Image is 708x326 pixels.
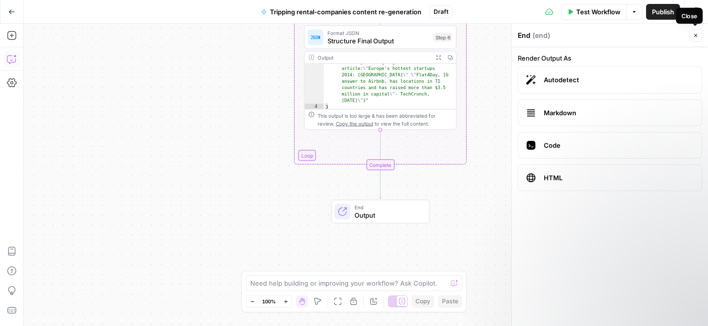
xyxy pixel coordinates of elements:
[262,297,276,305] span: 100%
[518,31,686,40] div: End
[354,203,421,211] span: End
[561,4,626,20] button: Test Workflow
[318,54,430,62] div: Output
[518,53,702,63] label: Render Output As
[646,4,680,20] button: Publish
[532,31,550,40] span: ( end )
[415,297,430,306] span: Copy
[442,297,458,306] span: Paste
[544,75,694,85] span: Autodetect
[366,160,394,170] div: Complete
[354,210,421,220] span: Output
[434,33,452,42] div: Step 6
[438,295,462,308] button: Paste
[304,160,457,170] div: Complete
[544,108,694,118] span: Markdown
[327,29,430,37] span: Format JSON
[304,200,457,224] div: EndOutput
[304,26,457,130] div: Format JSONStructure Final OutputStep 6Output Flat4Day was highlighted in Wired's article:\"Europ...
[318,112,452,128] div: This output is too large & has been abbreviated for review. to view the full content.
[652,7,674,17] span: Publish
[305,104,324,110] div: 4
[379,170,382,199] g: Edge from step_1-iteration-end to end
[681,11,698,20] div: Close
[544,173,694,183] span: HTML
[270,7,421,17] span: Tripping rental-companies content re-generation
[434,7,448,16] span: Draft
[255,4,427,20] button: Tripping rental-companies content re-generation
[336,121,373,127] span: Copy the output
[412,295,434,308] button: Copy
[576,7,620,17] span: Test Workflow
[544,140,694,150] span: Code
[327,36,430,46] span: Structure Final Output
